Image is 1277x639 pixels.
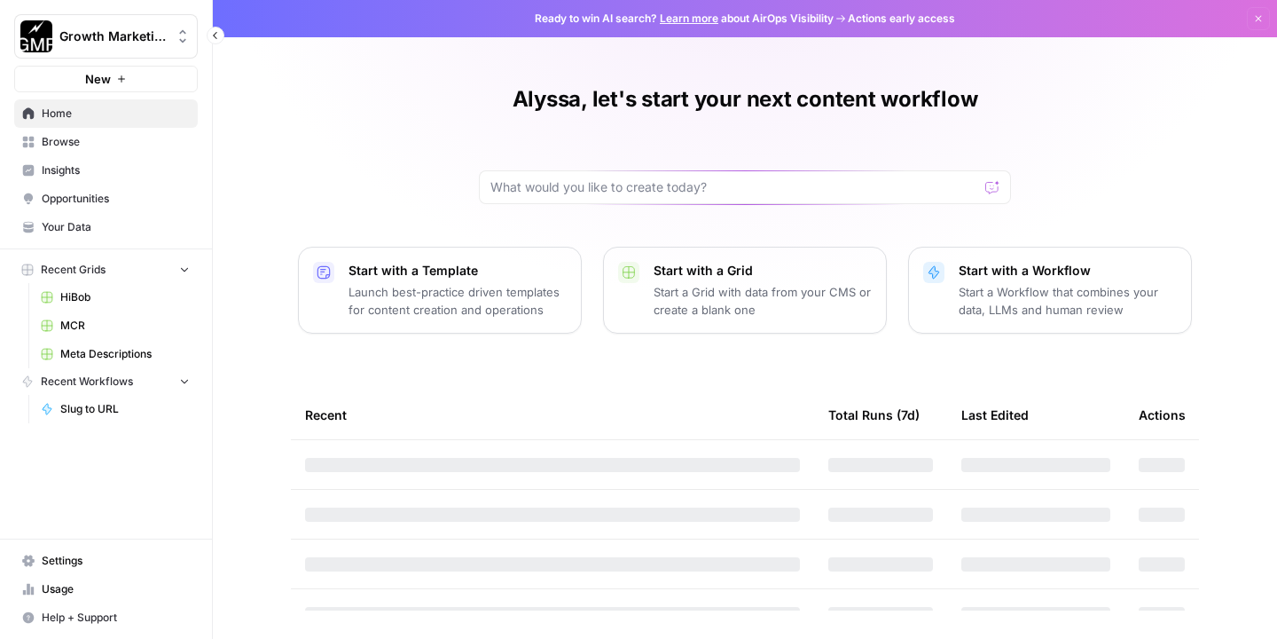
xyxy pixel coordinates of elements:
button: Start with a TemplateLaunch best-practice driven templates for content creation and operations [298,247,582,334]
button: Start with a GridStart a Grid with data from your CMS or create a blank one [603,247,887,334]
div: Total Runs (7d) [828,390,920,439]
button: Recent Workflows [14,368,198,395]
span: Recent Grids [41,262,106,278]
button: Help + Support [14,603,198,632]
p: Start a Workflow that combines your data, LLMs and human review [959,283,1177,319]
a: Browse [14,128,198,156]
a: Insights [14,156,198,185]
button: Recent Grids [14,256,198,283]
div: Recent [305,390,800,439]
span: Ready to win AI search? about AirOps Visibility [535,11,834,27]
span: New [85,70,111,88]
span: Recent Workflows [41,374,133,390]
p: Start with a Workflow [959,262,1177,280]
a: Meta Descriptions [33,340,198,368]
span: Opportunities [42,191,190,207]
span: Usage [42,581,190,597]
input: What would you like to create today? [490,178,978,196]
a: Slug to URL [33,395,198,423]
a: MCR [33,312,198,340]
p: Start with a Grid [654,262,872,280]
span: Growth Marketing Pro [59,28,167,45]
div: Actions [1139,390,1186,439]
a: HiBob [33,283,198,312]
span: Meta Descriptions [60,346,190,362]
p: Launch best-practice driven templates for content creation and operations [349,283,567,319]
span: MCR [60,318,190,334]
span: Help + Support [42,610,190,626]
button: New [14,66,198,92]
p: Start with a Template [349,262,567,280]
span: Insights [42,162,190,178]
span: Home [42,106,190,122]
span: Slug to URL [60,401,190,417]
a: Learn more [660,12,718,25]
p: Start a Grid with data from your CMS or create a blank one [654,283,872,319]
div: Last Edited [961,390,1029,439]
a: Usage [14,575,198,603]
a: Your Data [14,213,198,241]
button: Start with a WorkflowStart a Workflow that combines your data, LLMs and human review [908,247,1192,334]
span: HiBob [60,289,190,305]
a: Settings [14,547,198,575]
h1: Alyssa, let's start your next content workflow [513,85,978,114]
a: Home [14,99,198,128]
button: Workspace: Growth Marketing Pro [14,14,198,59]
span: Actions early access [848,11,955,27]
img: Growth Marketing Pro Logo [20,20,52,52]
span: Your Data [42,219,190,235]
span: Browse [42,134,190,150]
a: Opportunities [14,185,198,213]
span: Settings [42,553,190,569]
